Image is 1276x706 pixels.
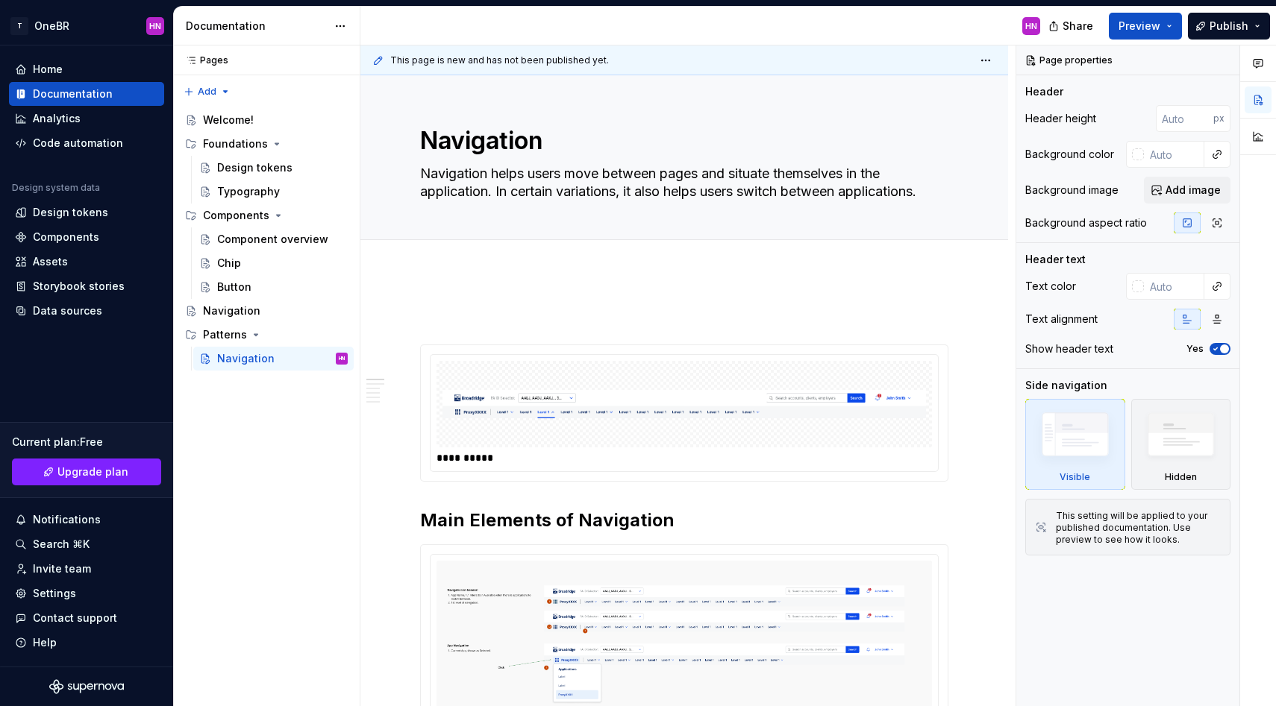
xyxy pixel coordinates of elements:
[9,532,164,556] button: Search ⌘K
[1144,177,1230,204] button: Add image
[33,512,101,527] div: Notifications
[12,182,100,194] div: Design system data
[34,19,69,34] div: OneBR
[9,225,164,249] a: Components
[1186,343,1204,355] label: Yes
[217,160,293,175] div: Design tokens
[203,113,254,127] div: Welcome!
[1025,252,1086,267] div: Header text
[417,162,945,204] textarea: Navigation helps users move between pages and situate themselves in the application. In certain v...
[390,54,609,66] span: This page is new and has not been published yet.
[9,250,164,274] a: Assets
[203,208,269,223] div: Components
[33,111,81,126] div: Analytics
[9,508,164,532] button: Notifications
[1063,19,1093,34] span: Share
[1025,183,1119,198] div: Background image
[420,508,948,532] h2: Main Elements of Navigation
[203,303,260,318] div: Navigation
[1025,147,1114,162] div: Background color
[1131,399,1231,490] div: Hidden
[10,17,28,35] div: T
[33,254,68,269] div: Assets
[179,204,354,227] div: Components
[1144,141,1204,168] input: Auto
[9,557,164,581] a: Invite team
[179,132,354,156] div: Foundations
[193,251,354,275] a: Chip
[179,323,354,347] div: Patterns
[9,581,164,605] a: Settings
[9,82,164,106] a: Documentation
[1165,471,1197,483] div: Hidden
[217,280,251,294] div: Button
[9,107,164,130] a: Analytics
[179,299,354,323] a: Navigation
[1109,13,1182,40] button: Preview
[1166,183,1221,198] span: Add image
[193,180,354,204] a: Typography
[149,20,161,32] div: HN
[193,275,354,299] a: Button
[1056,510,1221,546] div: This setting will be applied to your published documentation. Use preview to see how it looks.
[1025,111,1096,126] div: Header height
[1025,312,1098,327] div: Text alignment
[193,156,354,180] a: Design tokens
[203,136,268,151] div: Foundations
[1041,13,1103,40] button: Share
[1025,399,1125,490] div: Visible
[179,81,235,102] button: Add
[1025,341,1113,356] div: Show header text
[12,458,161,485] a: Upgrade plan
[179,108,354,132] a: Welcome!
[203,327,247,342] div: Patterns
[12,435,161,450] div: Current plan : Free
[9,201,164,224] a: Design tokens
[193,227,354,251] a: Component overview
[3,10,170,42] button: TOneBRHN
[1060,471,1090,483] div: Visible
[198,86,216,98] span: Add
[1144,273,1204,300] input: Auto
[9,274,164,298] a: Storybook stories
[9,131,164,155] a: Code automation
[33,205,108,220] div: Design tokens
[9,299,164,323] a: Data sources
[217,232,328,247] div: Component overview
[1213,113,1225,125] p: px
[33,586,76,601] div: Settings
[33,561,91,576] div: Invite team
[9,57,164,81] a: Home
[33,611,117,625] div: Contact support
[33,62,63,77] div: Home
[33,537,90,552] div: Search ⌘K
[1188,13,1270,40] button: Publish
[9,606,164,630] button: Contact support
[33,136,123,151] div: Code automation
[1025,279,1076,294] div: Text color
[33,635,57,650] div: Help
[193,347,354,371] a: NavigationHN
[33,230,99,245] div: Components
[9,631,164,655] button: Help
[1210,19,1248,34] span: Publish
[339,351,345,366] div: HN
[1025,215,1147,230] div: Background aspect ratio
[186,19,327,34] div: Documentation
[1119,19,1160,34] span: Preview
[1025,378,1107,393] div: Side navigation
[33,303,102,318] div: Data sources
[217,184,280,199] div: Typography
[1025,84,1063,99] div: Header
[217,351,275,366] div: Navigation
[49,679,124,694] svg: Supernova Logo
[417,123,945,159] textarea: Navigation
[179,108,354,371] div: Page tree
[217,256,241,271] div: Chip
[1156,105,1213,132] input: Auto
[33,279,125,294] div: Storybook stories
[33,86,113,101] div: Documentation
[57,464,128,479] span: Upgrade plan
[1025,20,1037,32] div: HN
